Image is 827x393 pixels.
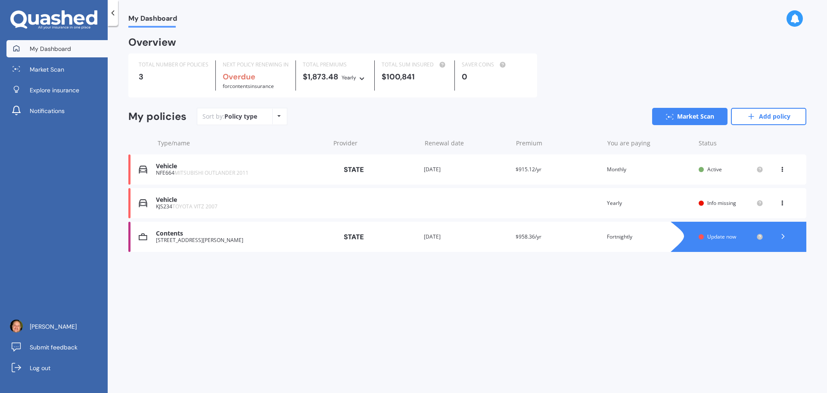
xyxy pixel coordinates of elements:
div: Vehicle [156,196,325,204]
div: My policies [128,110,187,123]
div: Monthly [607,165,692,174]
span: Log out [30,364,50,372]
div: 3 [139,72,208,81]
div: Type/name [158,139,326,148]
div: $1,873.48 [303,72,367,82]
span: Update now [707,233,736,240]
img: Vehicle [139,165,147,174]
span: Explore insurance [30,86,79,94]
div: Sort by: [202,112,257,121]
b: Overdue [223,72,255,82]
div: SAVER COINS [462,60,526,69]
a: Market Scan [652,108,728,125]
span: My Dashboard [128,14,177,26]
img: Contents [139,233,147,241]
a: Notifications [6,102,108,119]
div: 0 [462,72,526,81]
a: Market Scan [6,61,108,78]
div: NFE664 [156,170,325,176]
div: TOTAL NUMBER OF POLICIES [139,60,208,69]
div: TOTAL PREMIUMS [303,60,367,69]
div: Fortnightly [607,233,692,241]
span: Info missing [707,199,736,207]
div: $100,841 [382,72,448,81]
span: Submit feedback [30,343,78,352]
div: Overview [128,38,176,47]
div: KJS234 [156,204,325,210]
div: Status [699,139,763,148]
div: You are paying [607,139,692,148]
div: Renewal date [425,139,509,148]
div: Provider [333,139,418,148]
span: for Contents insurance [223,82,274,90]
span: $958.36/yr [516,233,541,240]
div: Premium [516,139,600,148]
span: $915.12/yr [516,166,541,173]
div: NEXT POLICY RENEWING IN [223,60,289,69]
div: [STREET_ADDRESS][PERSON_NAME] [156,237,325,243]
img: ACg8ocJxvI5gfXkFtr7PcVX1K9SCnYpOk7l8xpFZLlyuclT5bVkipIk=s96-c [10,320,23,333]
div: Contents [156,230,325,237]
span: My Dashboard [30,44,71,53]
img: State [332,229,375,245]
span: MITSUBISHI OUTLANDER 2011 [174,169,249,176]
span: [PERSON_NAME] [30,322,77,331]
a: Explore insurance [6,82,108,99]
span: Market Scan [30,65,64,74]
img: State [332,162,375,177]
div: Policy type [224,112,257,121]
div: Yearly [607,199,692,208]
span: Active [707,166,722,173]
div: [DATE] [424,165,509,174]
div: [DATE] [424,233,509,241]
span: Notifications [30,107,65,115]
span: TOYOTA VITZ 2007 [172,203,218,210]
a: Add policy [731,108,806,125]
a: My Dashboard [6,40,108,57]
div: Yearly [342,73,356,82]
div: TOTAL SUM INSURED [382,60,448,69]
a: Submit feedback [6,339,108,356]
div: Vehicle [156,163,325,170]
img: Vehicle [139,199,147,208]
a: Log out [6,359,108,377]
a: [PERSON_NAME] [6,318,108,335]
